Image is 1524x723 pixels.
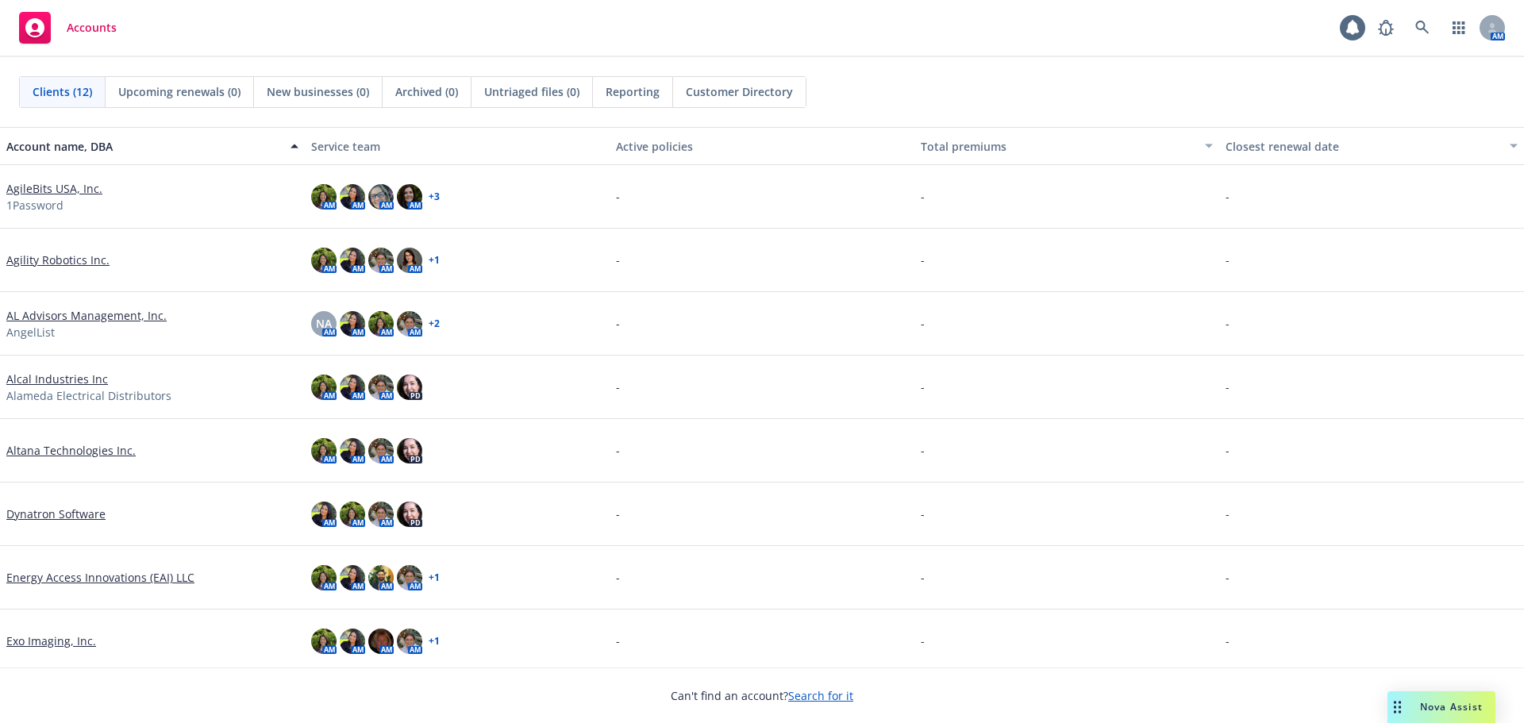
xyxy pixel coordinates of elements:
span: Alameda Electrical Distributors [6,387,171,404]
span: - [616,633,620,649]
span: - [1226,252,1230,268]
span: Can't find an account? [671,687,853,704]
span: - [616,252,620,268]
img: photo [368,184,394,210]
img: photo [368,375,394,400]
span: Customer Directory [686,83,793,100]
img: photo [340,375,365,400]
span: - [921,188,925,205]
div: Total premiums [921,138,1195,155]
a: + 1 [429,256,440,265]
img: photo [397,184,422,210]
img: photo [397,629,422,654]
a: + 3 [429,192,440,202]
img: photo [368,565,394,590]
img: photo [340,629,365,654]
button: Nova Assist [1387,691,1495,723]
span: - [921,379,925,395]
img: photo [368,311,394,337]
span: - [1226,569,1230,586]
a: + 1 [429,573,440,583]
a: AgileBits USA, Inc. [6,180,102,197]
img: photo [340,184,365,210]
button: Closest renewal date [1219,127,1524,165]
img: photo [311,184,337,210]
img: photo [340,438,365,463]
a: Dynatron Software [6,506,106,522]
span: Untriaged files (0) [484,83,579,100]
img: photo [397,438,422,463]
button: Active policies [610,127,914,165]
a: Altana Technologies Inc. [6,442,136,459]
span: - [616,315,620,332]
img: photo [368,438,394,463]
span: - [921,252,925,268]
img: photo [397,565,422,590]
img: photo [340,248,365,273]
span: - [1226,506,1230,522]
a: Switch app [1443,12,1475,44]
div: Service team [311,138,603,155]
img: photo [340,311,365,337]
span: Reporting [606,83,660,100]
span: 1Password [6,197,63,213]
span: - [1226,633,1230,649]
img: photo [368,629,394,654]
a: Accounts [13,6,123,50]
span: AngelList [6,324,55,340]
div: Drag to move [1387,691,1407,723]
img: photo [311,565,337,590]
a: Exo Imaging, Inc. [6,633,96,649]
a: + 1 [429,636,440,646]
a: Report a Bug [1370,12,1402,44]
span: - [616,506,620,522]
span: Clients (12) [33,83,92,100]
span: New businesses (0) [267,83,369,100]
a: Alcal Industries Inc [6,371,108,387]
button: Total premiums [914,127,1219,165]
span: - [616,188,620,205]
img: photo [397,311,422,337]
span: - [921,506,925,522]
img: photo [340,565,365,590]
span: - [616,442,620,459]
a: Energy Access Innovations (EAI) LLC [6,569,194,586]
img: photo [311,375,337,400]
span: - [616,379,620,395]
a: Agility Robotics Inc. [6,252,110,268]
span: Accounts [67,21,117,34]
a: + 2 [429,319,440,329]
a: Search for it [788,688,853,703]
img: photo [397,248,422,273]
div: Active policies [616,138,908,155]
img: photo [368,248,394,273]
span: - [1226,379,1230,395]
img: photo [311,248,337,273]
div: Closest renewal date [1226,138,1500,155]
a: Search [1407,12,1438,44]
span: NA [316,315,332,332]
img: photo [368,502,394,527]
span: - [921,633,925,649]
span: Upcoming renewals (0) [118,83,241,100]
img: photo [397,502,422,527]
div: Account name, DBA [6,138,281,155]
span: - [921,442,925,459]
img: photo [311,629,337,654]
span: Archived (0) [395,83,458,100]
span: Nova Assist [1420,700,1483,713]
span: - [921,569,925,586]
span: - [1226,315,1230,332]
span: - [616,569,620,586]
img: photo [340,502,365,527]
span: - [921,315,925,332]
span: - [1226,442,1230,459]
img: photo [311,438,337,463]
span: - [1226,188,1230,205]
button: Service team [305,127,610,165]
a: AL Advisors Management, Inc. [6,307,167,324]
img: photo [311,502,337,527]
img: photo [397,375,422,400]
